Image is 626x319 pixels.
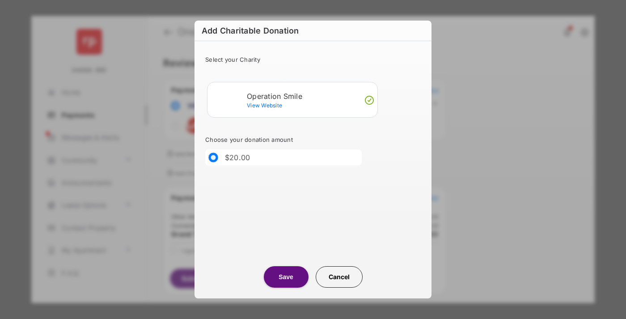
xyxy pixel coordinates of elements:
label: $20.00 [225,153,250,162]
button: Cancel [316,266,363,288]
span: View Website [247,102,282,109]
button: Save [264,266,309,288]
h2: Add Charitable Donation [195,21,431,41]
div: Operation Smile [247,92,374,100]
span: Choose your donation amount [205,136,293,143]
span: Select your Charity [205,56,260,63]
